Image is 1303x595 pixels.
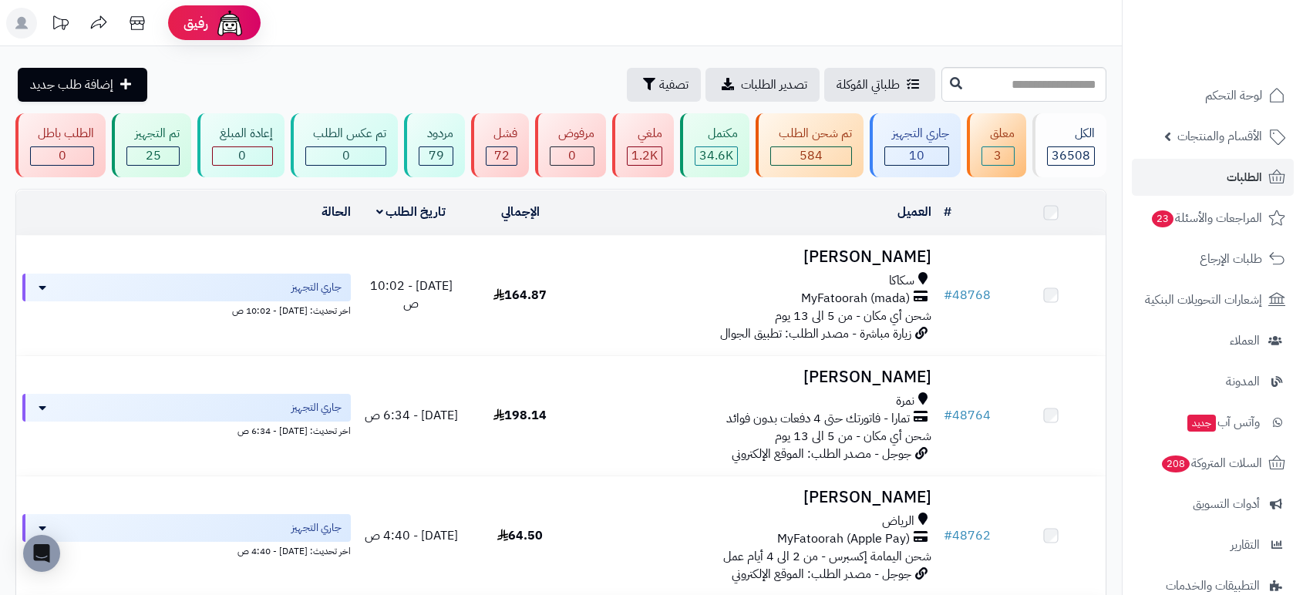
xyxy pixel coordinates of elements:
[1132,445,1294,482] a: السلات المتروكة208
[1132,281,1294,318] a: إشعارات التحويلات البنكية
[501,203,540,221] a: الإجمالي
[1177,126,1262,147] span: الأقسام والمنتجات
[867,113,964,177] a: جاري التجهيز 10
[1227,166,1262,188] span: الطلبات
[726,410,910,428] span: تمارا - فاتورتك حتى 4 دفعات بدون فوائد
[376,203,446,221] a: تاريخ الطلب
[23,535,60,572] div: Open Intercom Messenger
[1193,493,1260,515] span: أدوات التسويق
[30,76,113,94] span: إضافة طلب جديد
[1230,330,1260,351] span: العملاء
[741,76,807,94] span: تصدير الطلبات
[581,248,931,266] h3: [PERSON_NAME]
[695,125,738,143] div: مكتمل
[732,565,911,583] span: جوجل - مصدر الطلب: الموقع الإلكتروني
[419,147,452,165] div: 79
[720,324,911,343] span: زيارة مباشرة - مصدر الطلب: تطبيق الجوال
[695,147,737,165] div: 34569
[12,113,109,177] a: الطلب باطل 0
[981,125,1014,143] div: معلق
[944,406,952,425] span: #
[41,8,79,42] a: تحديثات المنصة
[1047,125,1095,143] div: الكل
[627,68,701,102] button: تصفية
[581,489,931,506] h3: [PERSON_NAME]
[468,113,532,177] a: فشل 72
[59,146,66,165] span: 0
[909,146,924,165] span: 10
[493,286,547,304] span: 164.87
[291,280,342,295] span: جاري التجهيز
[18,68,147,102] a: إضافة طلب جديد
[1145,289,1262,311] span: إشعارات التحويلات البنكية
[775,427,931,445] span: شحن أي مكان - من 5 الى 13 يوم
[882,513,914,530] span: الرياض
[699,146,733,165] span: 34.6K
[1132,404,1294,441] a: وآتس آبجديد
[964,113,1029,177] a: معلق 3
[1198,29,1288,62] img: logo-2.png
[365,406,458,425] span: [DATE] - 6:34 ص
[365,526,458,545] span: [DATE] - 4:40 ص
[1151,210,1174,227] span: 23
[1132,526,1294,563] a: التقارير
[770,125,851,143] div: تم شحن الطلب
[212,125,273,143] div: إعادة المبلغ
[493,406,547,425] span: 198.14
[1132,240,1294,277] a: طلبات الإرجاع
[1231,534,1260,556] span: التقارير
[1150,207,1262,229] span: المراجعات والأسئلة
[1161,455,1190,472] span: 208
[1132,322,1294,359] a: العملاء
[550,147,593,165] div: 0
[982,147,1013,165] div: 3
[1200,248,1262,270] span: طلبات الإرجاع
[1132,200,1294,237] a: المراجعات والأسئلة23
[305,125,386,143] div: تم عكس الطلب
[771,147,850,165] div: 584
[568,146,576,165] span: 0
[659,76,689,94] span: تصفية
[370,277,453,313] span: [DATE] - 10:02 ص
[944,203,951,221] a: #
[884,125,949,143] div: جاري التجهيز
[497,526,543,545] span: 64.50
[994,146,1002,165] span: 3
[628,147,662,165] div: 1166
[146,146,161,165] span: 25
[1132,159,1294,196] a: الطلبات
[306,147,386,165] div: 0
[1052,146,1090,165] span: 36508
[1132,486,1294,523] a: أدوات التسويق
[944,286,991,304] a: #48768
[288,113,401,177] a: تم عكس الطلب 0
[214,8,245,39] img: ai-face.png
[213,147,272,165] div: 0
[494,146,510,165] span: 72
[429,146,444,165] span: 79
[777,530,910,548] span: MyFatoorah (Apple Pay)
[126,125,179,143] div: تم التجهيز
[109,113,194,177] a: تم التجهيز 25
[837,76,900,94] span: طلباتي المُوكلة
[183,14,208,32] span: رفيق
[1187,415,1216,432] span: جديد
[944,406,991,425] a: #48764
[824,68,935,102] a: طلباتي المُوكلة
[944,526,991,545] a: #48762
[1186,412,1260,433] span: وآتس آب
[705,68,820,102] a: تصدير الطلبات
[532,113,608,177] a: مرفوض 0
[419,125,453,143] div: مردود
[753,113,866,177] a: تم شحن الطلب 584
[486,125,517,143] div: فشل
[609,113,677,177] a: ملغي 1.2K
[897,203,931,221] a: العميل
[194,113,288,177] a: إعادة المبلغ 0
[1029,113,1109,177] a: الكل36508
[1132,77,1294,114] a: لوحة التحكم
[22,422,351,438] div: اخر تحديث: [DATE] - 6:34 ص
[723,547,931,566] span: شحن اليمامة إكسبرس - من 2 الى 4 أيام عمل
[944,526,952,545] span: #
[1226,371,1260,392] span: المدونة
